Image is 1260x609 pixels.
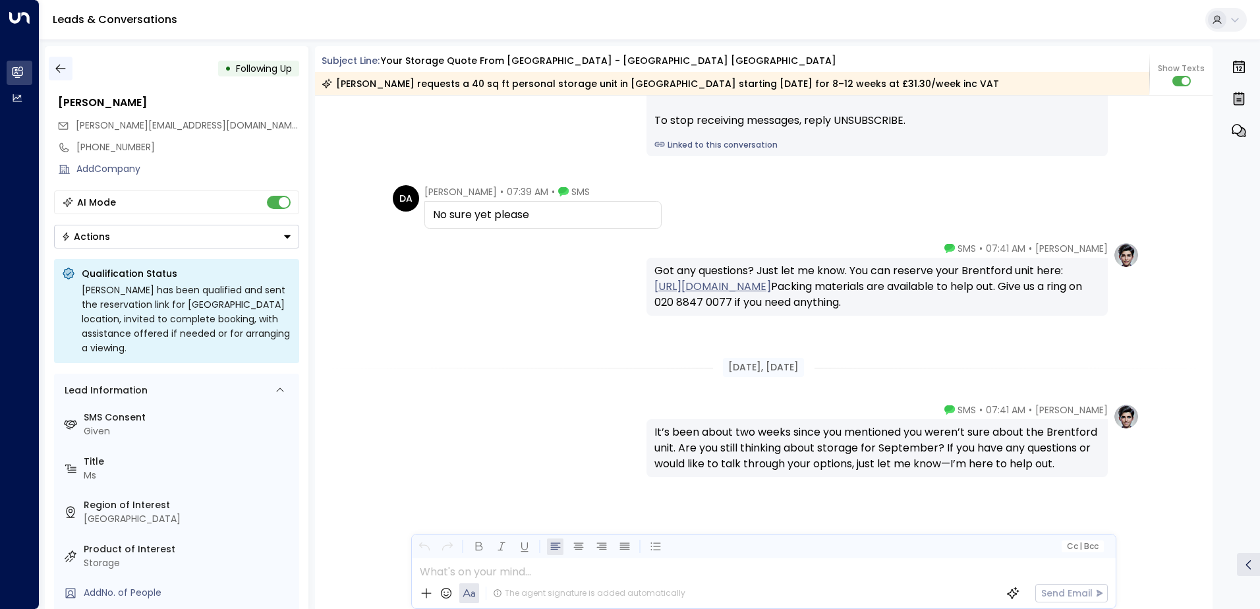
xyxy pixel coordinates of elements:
[84,512,294,526] div: [GEOGRAPHIC_DATA]
[979,403,983,417] span: •
[54,225,299,248] div: Button group with a nested menu
[1029,403,1032,417] span: •
[500,185,503,198] span: •
[84,586,294,600] div: AddNo. of People
[1113,242,1139,268] img: profile-logo.png
[60,384,148,397] div: Lead Information
[986,242,1025,255] span: 07:41 AM
[84,556,294,570] div: Storage
[986,403,1025,417] span: 07:41 AM
[82,267,291,280] p: Qualification Status
[654,263,1100,310] div: Got any questions? Just let me know. You can reserve your Brentford unit here: Packing materials ...
[322,54,380,67] span: Subject Line:
[654,424,1100,472] div: It’s been about two weeks since you mentioned you weren’t sure about the Brentford unit. Are you ...
[1029,242,1032,255] span: •
[61,231,110,243] div: Actions
[1061,540,1103,553] button: Cc|Bcc
[58,95,299,111] div: [PERSON_NAME]
[958,242,976,255] span: SMS
[84,424,294,438] div: Given
[84,455,294,469] label: Title
[84,542,294,556] label: Product of Interest
[76,119,299,132] span: dora.sanaaacheampong@gmail.com
[381,54,836,68] div: Your storage quote from [GEOGRAPHIC_DATA] - [GEOGRAPHIC_DATA] [GEOGRAPHIC_DATA]
[1158,63,1205,74] span: Show Texts
[654,139,1100,151] a: Linked to this conversation
[84,498,294,512] label: Region of Interest
[77,196,116,209] div: AI Mode
[1035,403,1108,417] span: [PERSON_NAME]
[416,538,432,555] button: Undo
[1079,542,1082,551] span: |
[439,538,455,555] button: Redo
[53,12,177,27] a: Leads & Conversations
[84,469,294,482] div: Ms
[654,279,771,295] a: [URL][DOMAIN_NAME]
[1066,542,1098,551] span: Cc Bcc
[76,140,299,154] div: [PHONE_NUMBER]
[958,403,976,417] span: SMS
[82,283,291,355] div: [PERSON_NAME] has been qualified and sent the reservation link for [GEOGRAPHIC_DATA] location, in...
[723,358,804,377] div: [DATE], [DATE]
[433,207,653,223] div: No sure yet please
[236,62,292,75] span: Following Up
[1113,403,1139,430] img: profile-logo.png
[322,77,999,90] div: [PERSON_NAME] requests a 40 sq ft personal storage unit in [GEOGRAPHIC_DATA] starting [DATE] for ...
[552,185,555,198] span: •
[54,225,299,248] button: Actions
[571,185,590,198] span: SMS
[84,411,294,424] label: SMS Consent
[979,242,983,255] span: •
[225,57,231,80] div: •
[76,162,299,176] div: AddCompany
[424,185,497,198] span: [PERSON_NAME]
[393,185,419,212] div: DA
[76,119,301,132] span: [PERSON_NAME][EMAIL_ADDRESS][DOMAIN_NAME]
[493,587,685,599] div: The agent signature is added automatically
[507,185,548,198] span: 07:39 AM
[1035,242,1108,255] span: [PERSON_NAME]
